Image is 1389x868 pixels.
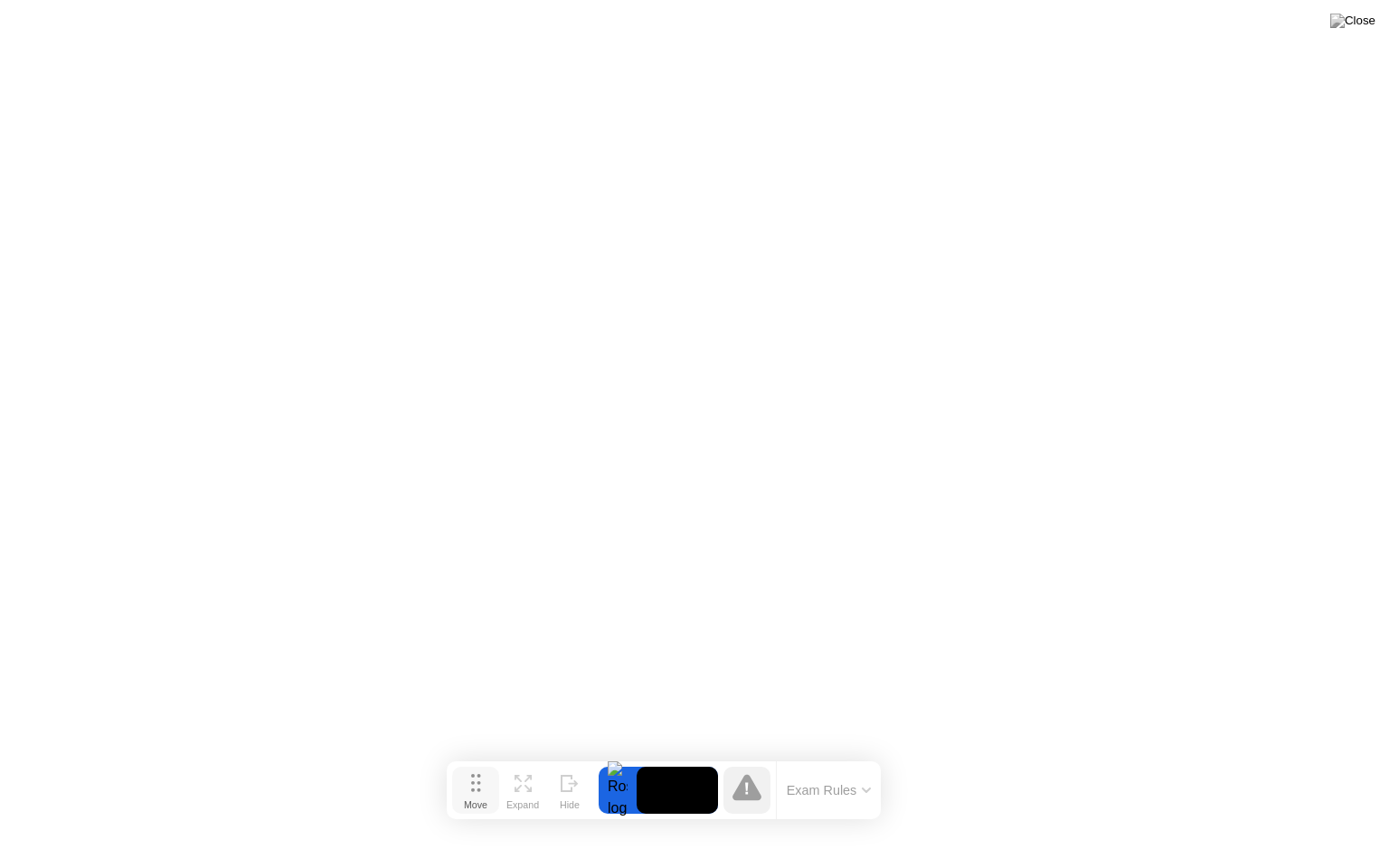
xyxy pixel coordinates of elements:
button: Expand [499,767,546,814]
button: Move [452,767,499,814]
div: Hide [560,799,580,810]
button: Hide [546,767,593,814]
div: Expand [506,799,539,810]
div: Move [464,799,487,810]
img: Close [1330,14,1375,28]
button: Exam Rules [781,782,877,798]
